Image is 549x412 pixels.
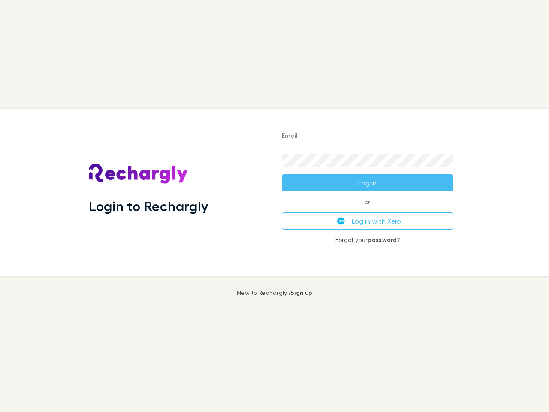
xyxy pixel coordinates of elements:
p: New to Rechargly? [237,289,313,296]
a: password [368,236,397,243]
img: Xero's logo [337,217,345,225]
button: Log in with Xero [282,212,453,230]
a: Sign up [290,289,312,296]
button: Log in [282,174,453,191]
img: Rechargly's Logo [89,164,188,184]
p: Forgot your ? [282,236,453,243]
h1: Login to Rechargly [89,198,208,214]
